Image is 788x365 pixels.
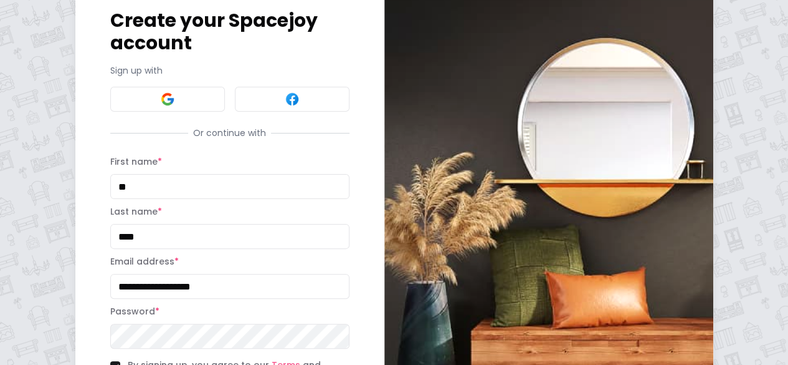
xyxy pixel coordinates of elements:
img: Facebook signin [285,92,300,107]
h1: Create your Spacejoy account [110,9,349,54]
label: Last name [110,205,162,218]
label: Email address [110,255,179,268]
img: Google signin [160,92,175,107]
span: Or continue with [188,127,271,139]
p: Sign up with [110,64,349,77]
label: First name [110,155,162,168]
label: Password [110,305,159,318]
